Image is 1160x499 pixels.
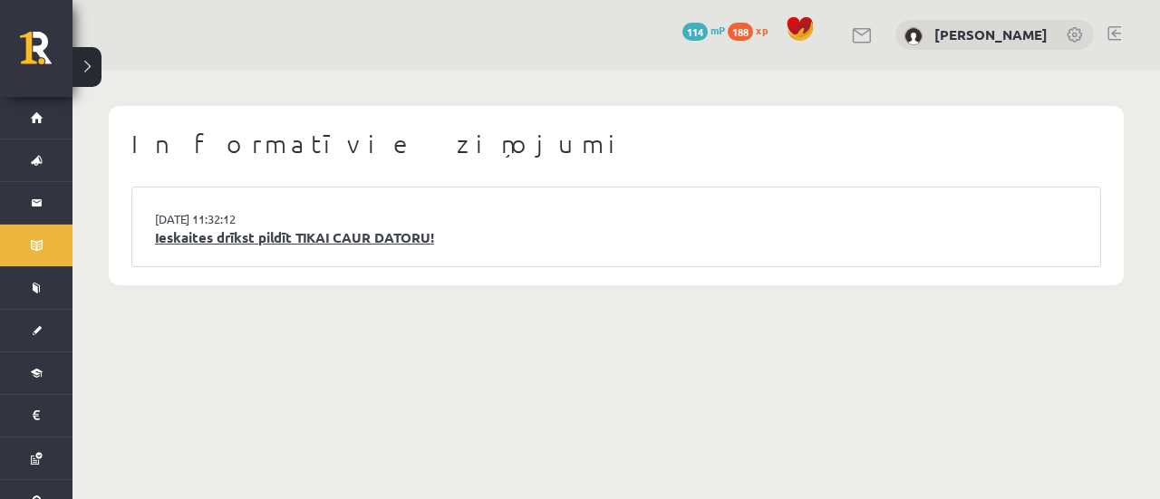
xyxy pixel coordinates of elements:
[682,23,708,41] span: 114
[728,23,753,41] span: 188
[934,25,1048,43] a: [PERSON_NAME]
[710,23,725,37] span: mP
[20,32,72,77] a: Rīgas 1. Tālmācības vidusskola
[682,23,725,37] a: 114 mP
[155,227,1078,248] a: Ieskaites drīkst pildīt TIKAI CAUR DATORU!
[728,23,777,37] a: 188 xp
[904,27,923,45] img: Paula Lilū Deksne
[131,129,1101,159] h1: Informatīvie ziņojumi
[155,210,291,228] a: [DATE] 11:32:12
[756,23,768,37] span: xp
